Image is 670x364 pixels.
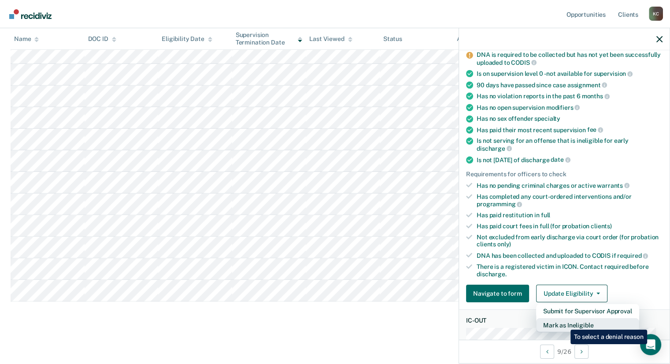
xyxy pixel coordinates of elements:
[477,212,663,219] div: Has paid restitution in
[640,334,661,355] div: Open Intercom Messenger
[541,212,550,219] span: full
[477,70,663,78] div: Is on supervision level 0 - not available for
[383,35,402,43] div: Status
[477,263,663,278] div: There is a registered victim in ICON. Contact required before
[477,51,663,66] div: DNA is required to be collected but has not yet been successfully uploaded to CODIS
[162,35,212,43] div: Eligibility Date
[497,241,511,248] span: only)
[536,304,639,318] button: Submit for Supervisor Approval
[236,31,303,46] div: Supervision Termination Date
[477,92,663,100] div: Has no violation reports in the past 6
[649,7,663,21] div: K C
[459,340,670,363] div: 9 / 26
[466,317,663,324] dt: IC-OUT
[567,82,607,89] span: assignment
[477,193,663,208] div: Has completed any court-ordered interventions and/or
[536,318,639,332] button: Mark as Ineligible
[649,7,663,21] button: Profile dropdown button
[546,104,580,111] span: modifiers
[9,9,52,19] img: Recidiviz
[617,252,648,259] span: required
[477,271,507,278] span: discharge.
[477,115,663,123] div: Has no sex offender
[477,201,522,208] span: programming
[477,126,663,134] div: Has paid their most recent supervision
[582,93,610,100] span: months
[477,104,663,111] div: Has no open supervision
[477,223,663,230] div: Has paid court fees in full (for probation
[477,252,663,260] div: DNA has been collected and uploaded to CODIS if
[587,126,603,133] span: fee
[477,156,663,164] div: Is not [DATE] of discharge
[574,345,589,359] button: Next Opportunity
[466,285,529,302] button: Navigate to form
[594,70,633,77] span: supervision
[540,345,554,359] button: Previous Opportunity
[466,171,663,178] div: Requirements for officers to check
[477,81,663,89] div: 90 days have passed since case
[477,145,512,152] span: discharge
[477,137,663,152] div: Is not serving for an offense that is ineligible for early
[14,35,39,43] div: Name
[477,234,663,249] div: Not excluded from early discharge via court order (for probation clients
[457,35,498,43] div: Assigned to
[477,182,663,189] div: Has no pending criminal charges or active
[536,285,607,302] button: Update Eligibility
[534,115,560,122] span: specialty
[591,223,612,230] span: clients)
[466,285,533,302] a: Navigate to form link
[597,182,629,189] span: warrants
[551,156,570,163] span: date
[309,35,352,43] div: Last Viewed
[88,35,116,43] div: DOC ID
